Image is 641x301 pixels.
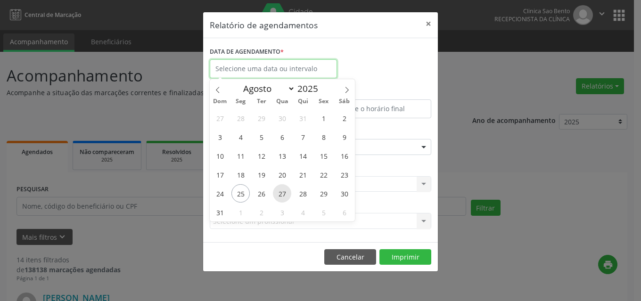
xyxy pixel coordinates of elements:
[314,184,333,203] span: Agosto 29, 2025
[211,184,229,203] span: Agosto 24, 2025
[314,109,333,127] span: Agosto 1, 2025
[335,165,353,184] span: Agosto 23, 2025
[294,146,312,165] span: Agosto 14, 2025
[210,98,230,105] span: Dom
[294,184,312,203] span: Agosto 28, 2025
[335,203,353,221] span: Setembro 6, 2025
[252,109,271,127] span: Julho 29, 2025
[231,109,250,127] span: Julho 28, 2025
[335,128,353,146] span: Agosto 9, 2025
[210,45,284,59] label: DATA DE AGENDAMENTO
[211,165,229,184] span: Agosto 17, 2025
[252,165,271,184] span: Agosto 19, 2025
[273,184,291,203] span: Agosto 27, 2025
[335,109,353,127] span: Agosto 2, 2025
[272,98,293,105] span: Qua
[210,19,318,31] h5: Relatório de agendamentos
[273,109,291,127] span: Julho 30, 2025
[231,128,250,146] span: Agosto 4, 2025
[273,203,291,221] span: Setembro 3, 2025
[314,203,333,221] span: Setembro 5, 2025
[238,82,295,95] select: Month
[273,128,291,146] span: Agosto 6, 2025
[379,249,431,265] button: Imprimir
[419,12,438,35] button: Close
[231,184,250,203] span: Agosto 25, 2025
[252,184,271,203] span: Agosto 26, 2025
[231,203,250,221] span: Setembro 1, 2025
[314,128,333,146] span: Agosto 8, 2025
[293,98,313,105] span: Qui
[295,82,326,95] input: Year
[211,128,229,146] span: Agosto 3, 2025
[335,184,353,203] span: Agosto 30, 2025
[313,98,334,105] span: Sex
[211,109,229,127] span: Julho 27, 2025
[231,146,250,165] span: Agosto 11, 2025
[252,203,271,221] span: Setembro 2, 2025
[314,165,333,184] span: Agosto 22, 2025
[294,128,312,146] span: Agosto 7, 2025
[314,146,333,165] span: Agosto 15, 2025
[211,146,229,165] span: Agosto 10, 2025
[230,98,251,105] span: Seg
[334,98,355,105] span: Sáb
[211,203,229,221] span: Agosto 31, 2025
[323,99,431,118] input: Selecione o horário final
[231,165,250,184] span: Agosto 18, 2025
[324,249,376,265] button: Cancelar
[210,59,337,78] input: Selecione uma data ou intervalo
[323,85,431,99] label: ATÉ
[251,98,272,105] span: Ter
[273,165,291,184] span: Agosto 20, 2025
[335,146,353,165] span: Agosto 16, 2025
[252,128,271,146] span: Agosto 5, 2025
[294,109,312,127] span: Julho 31, 2025
[294,203,312,221] span: Setembro 4, 2025
[294,165,312,184] span: Agosto 21, 2025
[252,146,271,165] span: Agosto 12, 2025
[273,146,291,165] span: Agosto 13, 2025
